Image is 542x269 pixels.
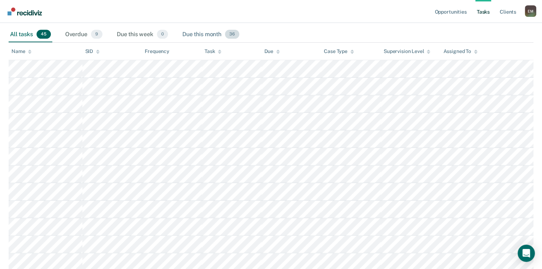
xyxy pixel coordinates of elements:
span: 9 [91,30,102,39]
div: Case Type [324,48,354,54]
div: Due this month36 [181,27,241,43]
img: Recidiviz [8,8,42,15]
div: E M [525,5,536,17]
div: Supervision Level [384,48,431,54]
span: 0 [157,30,168,39]
div: SID [85,48,100,54]
div: Task [205,48,221,54]
span: 36 [225,30,239,39]
div: Assigned To [443,48,477,54]
div: All tasks45 [9,27,52,43]
div: Overdue9 [64,27,104,43]
div: Open Intercom Messenger [518,245,535,262]
div: Due this week0 [115,27,169,43]
div: Frequency [145,48,169,54]
div: Due [264,48,280,54]
div: Name [11,48,32,54]
button: Profile dropdown button [525,5,536,17]
span: 45 [37,30,51,39]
